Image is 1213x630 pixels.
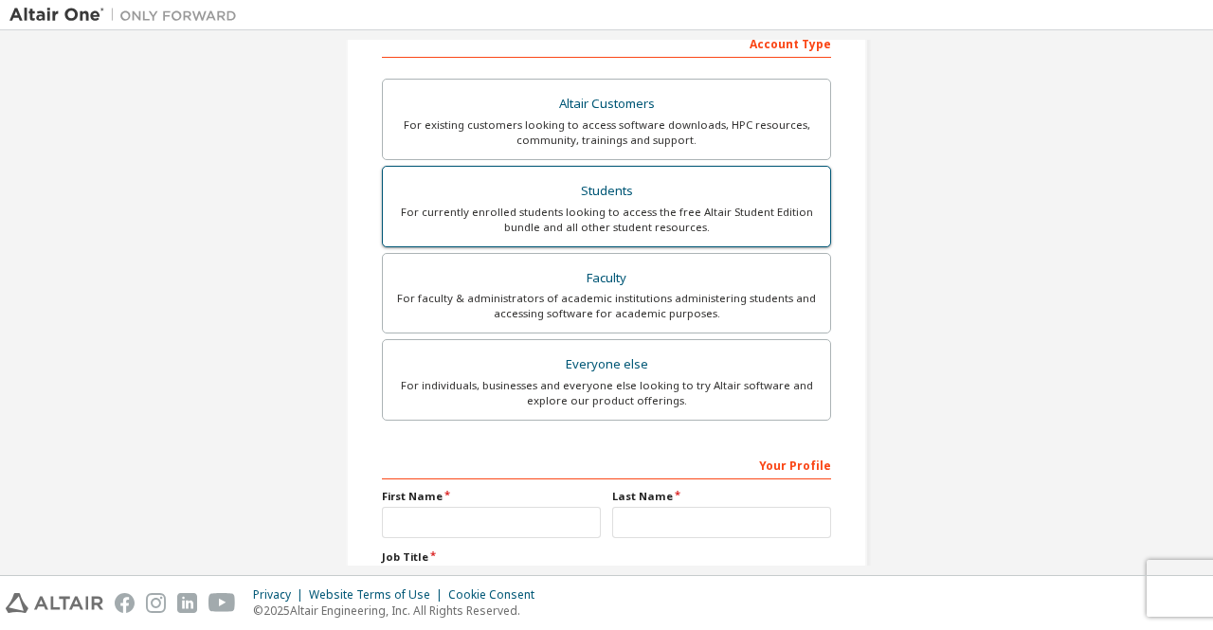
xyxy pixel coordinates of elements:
img: linkedin.svg [177,593,197,613]
div: For individuals, businesses and everyone else looking to try Altair software and explore our prod... [394,378,819,408]
div: Students [394,178,819,205]
img: facebook.svg [115,593,135,613]
img: Altair One [9,6,246,25]
div: Altair Customers [394,91,819,117]
img: instagram.svg [146,593,166,613]
div: Website Terms of Use [309,587,448,603]
label: Job Title [382,549,831,565]
div: For existing customers looking to access software downloads, HPC resources, community, trainings ... [394,117,819,148]
div: For currently enrolled students looking to access the free Altair Student Edition bundle and all ... [394,205,819,235]
img: altair_logo.svg [6,593,103,613]
div: For faculty & administrators of academic institutions administering students and accessing softwa... [394,291,819,321]
div: Privacy [253,587,309,603]
div: Cookie Consent [448,587,546,603]
div: Everyone else [394,351,819,378]
img: youtube.svg [208,593,236,613]
div: Account Type [382,27,831,58]
label: Last Name [612,489,831,504]
div: Your Profile [382,449,831,479]
div: Faculty [394,265,819,292]
p: © 2025 Altair Engineering, Inc. All Rights Reserved. [253,603,546,619]
label: First Name [382,489,601,504]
